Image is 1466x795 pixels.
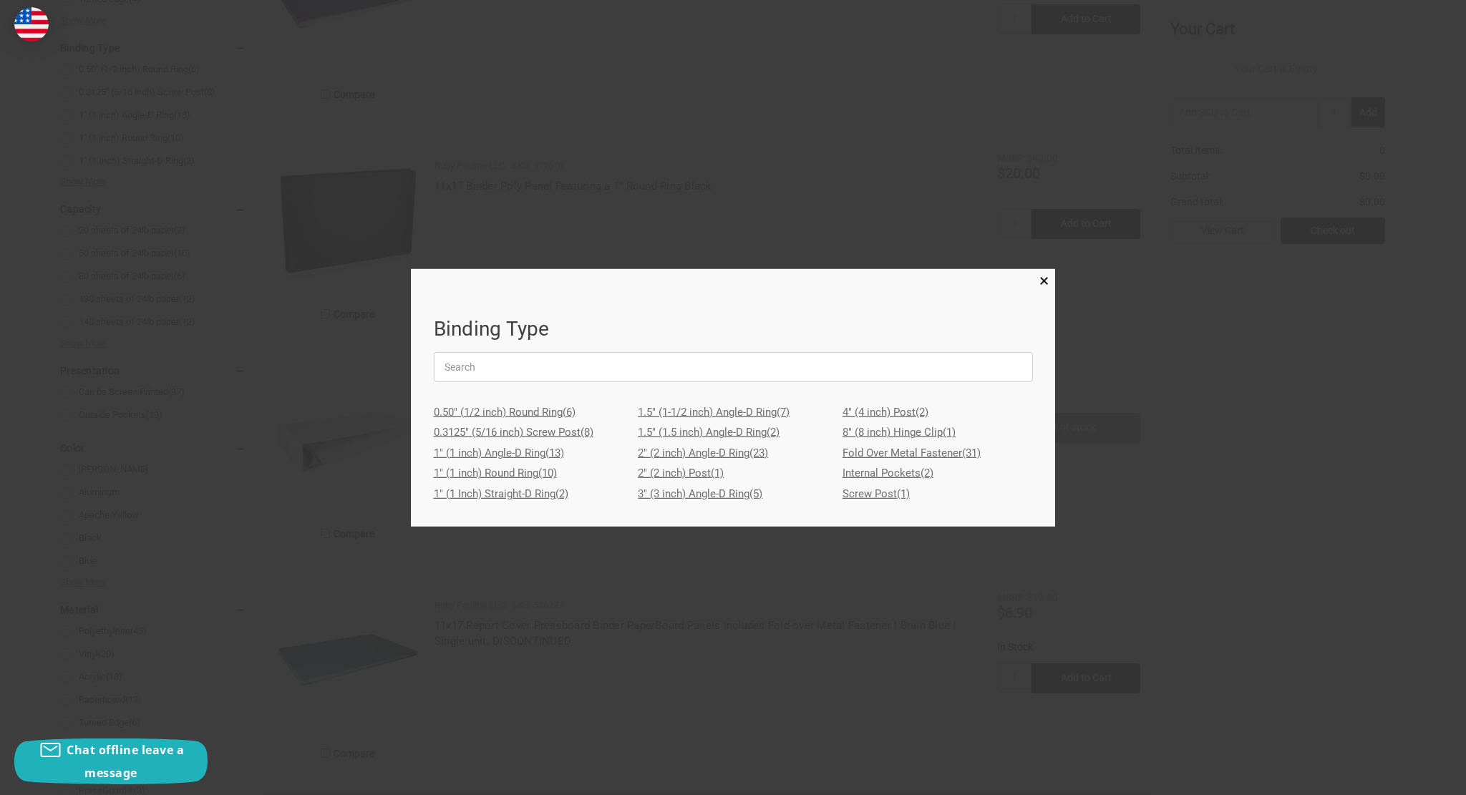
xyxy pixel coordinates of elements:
span: (5) [749,487,762,500]
a: 1" (1 inch) Angle-D Ring(13) [434,443,624,464]
a: 8" (8 inch) Hinge Clip(1) [843,422,1033,443]
a: Screw Post(1) [843,484,1033,504]
span: (2) [767,426,780,439]
a: 2" (2 inch) Post(1) [638,463,828,484]
span: (2) [555,487,568,500]
span: Chat offline leave a message [67,742,184,781]
a: 0.50" (1/2 inch) Round Ring(6) [434,402,624,423]
span: (1) [897,487,910,500]
a: Fold Over Metal Fastener(31) [843,443,1033,464]
a: 1" (1 Inch) Straight-D Ring(2) [434,484,624,504]
a: Internal Pockets(2) [843,463,1033,484]
span: (1) [943,426,956,439]
button: Chat offline leave a message [14,738,208,784]
a: 4" (4 inch) Post(2) [843,402,1033,423]
iframe: Google Customer Reviews [1348,756,1466,795]
a: 1" (1 inch) Round Ring(10) [434,463,624,484]
a: 3" (3 inch) Angle-D Ring(5) [638,484,828,504]
span: (2) [916,406,928,419]
span: × [1039,270,1049,291]
span: (13) [545,447,564,459]
a: 2" (2 inch) Angle-D Ring(23) [638,443,828,464]
span: (10) [538,467,557,479]
span: (23) [749,447,768,459]
span: (6) [563,406,576,419]
a: 1.5" (1.5 inch) Angle-D Ring(2) [638,422,828,443]
a: Close [1037,272,1052,287]
span: (1) [711,467,724,479]
img: duty and tax information for United States [14,7,49,42]
h1: Binding Type [434,314,1033,344]
input: Search [434,352,1033,382]
span: (7) [777,406,790,419]
a: 0.3125" (5/16 inch) Screw Post(8) [434,422,624,443]
a: 1.5" (1-1/2 inch) Angle-D Ring(7) [638,402,828,423]
span: (2) [921,467,933,479]
span: (31) [962,447,981,459]
span: (8) [581,426,593,439]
